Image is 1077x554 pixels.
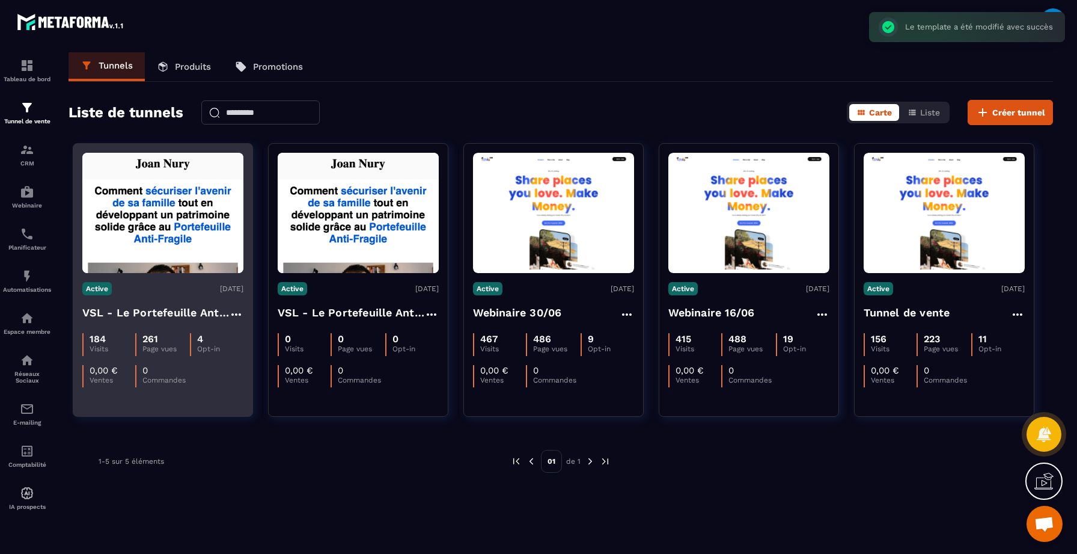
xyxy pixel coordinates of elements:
img: prev [511,456,522,467]
p: 0 [338,333,344,345]
img: formation [20,100,34,115]
p: 156 [871,333,886,345]
img: prev [526,456,537,467]
img: image [864,156,1025,270]
p: 488 [728,333,746,345]
p: IA prospects [3,503,51,510]
p: Active [668,282,698,295]
p: Ventes [871,376,917,384]
p: Promotions [253,61,303,72]
img: automations [20,311,34,325]
p: Commandes [338,376,383,384]
p: 415 [676,333,691,345]
p: Comptabilité [3,461,51,468]
p: 0 [924,365,929,376]
h2: Liste de tunnels [69,100,183,125]
p: 0 [533,365,538,376]
img: formation [20,143,34,157]
p: Tunnel de vente [3,118,51,125]
p: Active [278,282,307,295]
img: image [473,156,634,270]
img: social-network [20,353,34,368]
button: Liste [900,104,947,121]
p: [DATE] [415,285,439,293]
p: 1-5 sur 5 éléments [99,457,164,466]
p: Opt-in [392,345,438,353]
p: Réseaux Sociaux [3,371,51,384]
p: Active [473,282,502,295]
p: Opt-in [197,345,243,353]
p: 467 [480,333,498,345]
a: automationsautomationsEspace membre [3,302,51,344]
p: [DATE] [220,285,243,293]
p: Page vues [338,345,385,353]
p: Active [864,282,893,295]
p: Webinaire [3,202,51,209]
p: Visits [90,345,135,353]
p: Active [82,282,112,295]
span: Carte [869,108,892,117]
a: accountantaccountantComptabilité [3,435,51,477]
p: Ventes [676,376,721,384]
p: Page vues [533,345,581,353]
p: Commandes [924,376,969,384]
p: Opt-in [978,345,1024,353]
h4: Webinaire 16/06 [668,304,755,321]
p: Planificateur [3,244,51,251]
p: E-mailing [3,419,51,426]
h4: VSL - Le Portefeuille Anti-Fragile - PUB [82,304,229,321]
p: Visits [871,345,917,353]
img: image [82,153,243,273]
p: 261 [142,333,158,345]
p: 0,00 € [676,365,704,376]
img: scheduler [20,227,34,241]
p: Visits [676,345,721,353]
p: 486 [533,333,551,345]
img: image [668,156,829,270]
a: schedulerschedulerPlanificateur [3,218,51,260]
p: Produits [175,61,211,72]
img: next [600,456,611,467]
p: Ventes [480,376,526,384]
p: [DATE] [1001,285,1025,293]
p: de 1 [566,457,581,466]
a: Tunnels [69,52,145,81]
p: 0,00 € [90,365,118,376]
p: Commandes [533,376,579,384]
p: Visits [480,345,526,353]
img: email [20,402,34,416]
p: 19 [783,333,793,345]
p: Commandes [142,376,188,384]
h4: Tunnel de vente [864,304,950,321]
p: Ventes [285,376,331,384]
a: formationformationTableau de bord [3,49,51,91]
p: 184 [90,333,106,345]
h4: Webinaire 30/06 [473,304,562,321]
p: 11 [978,333,987,345]
a: emailemailE-mailing [3,393,51,435]
p: 01 [541,450,562,473]
p: 0 [142,365,148,376]
img: automations [20,269,34,283]
p: Tableau de bord [3,76,51,82]
span: Créer tunnel [992,106,1045,118]
p: Opt-in [588,345,633,353]
a: formationformationTunnel de vente [3,91,51,134]
p: 4 [197,333,203,345]
p: Commandes [728,376,774,384]
img: automations [20,185,34,199]
a: Promotions [223,52,315,81]
button: Carte [849,104,899,121]
p: 0 [728,365,734,376]
h4: VSL - Le Portefeuille Anti-Fragile - ORGANIQUE [278,304,424,321]
p: 0 [392,333,398,345]
p: Visits [285,345,331,353]
p: CRM [3,160,51,167]
p: 223 [924,333,940,345]
a: automationsautomationsAutomatisations [3,260,51,302]
button: Créer tunnel [968,100,1053,125]
a: automationsautomationsWebinaire [3,176,51,218]
img: formation [20,58,34,73]
p: 0 [285,333,291,345]
p: [DATE] [806,285,829,293]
